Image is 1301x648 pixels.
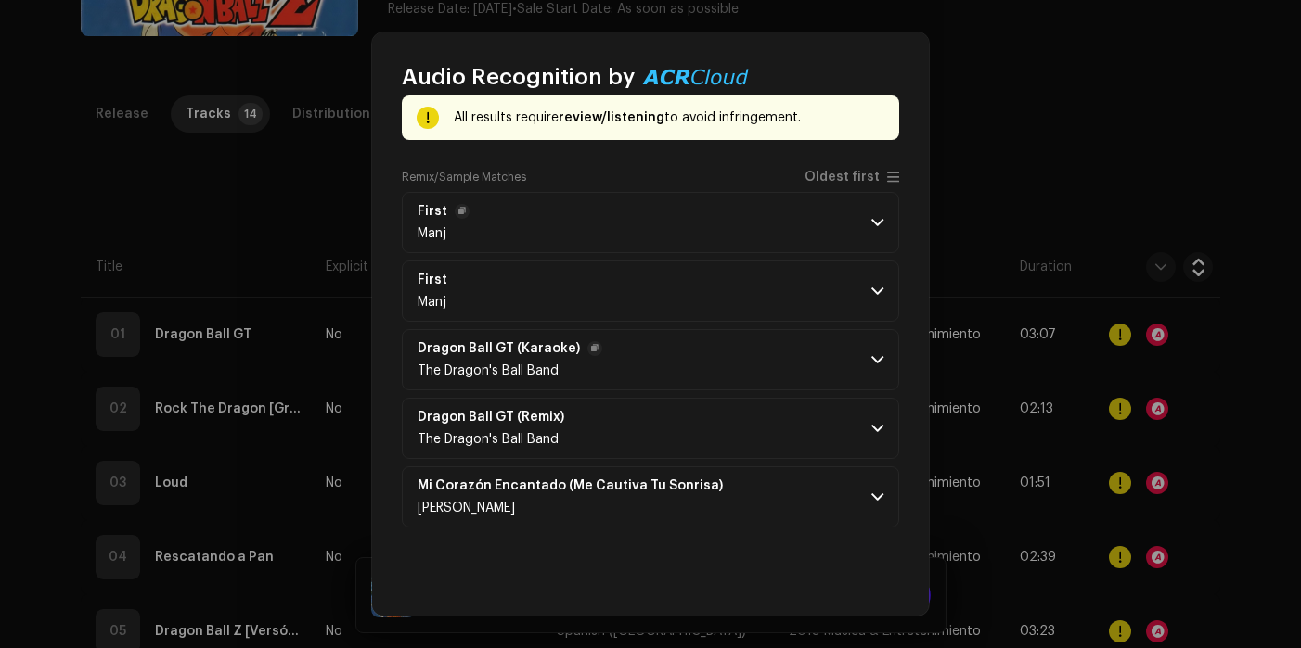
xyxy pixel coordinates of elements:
strong: First [418,204,447,219]
span: Audio Recognition by [402,62,635,92]
p-accordion-header: FirstManj [402,260,899,322]
p-accordion-header: FirstManj [402,192,899,253]
span: Dragon Ball GT (Remix) [418,410,586,425]
span: The Dragon's Ball Band [418,433,559,446]
span: Manj [418,296,446,309]
p-accordion-header: Dragon Ball GT (Remix)The Dragon's Ball Band [402,398,899,459]
span: The Dragon's Ball Band [418,364,559,377]
strong: First [418,273,447,287]
span: Oldest first [805,171,880,184]
span: First [418,204,470,219]
span: Alvaro Veliz [418,502,515,515]
label: Remix/Sample Matches [402,170,526,184]
strong: Mi Corazón Encantado (Me Cautiva Tu Sonrisa) [418,478,723,493]
span: Dragon Ball GT (Karaoke) [418,341,602,356]
p-accordion-header: Dragon Ball GT (Karaoke)The Dragon's Ball Band [402,329,899,390]
p-togglebutton: Oldest first [805,170,899,184]
span: Manj [418,227,446,240]
p-accordion-header: Mi Corazón Encantado (Me Cautiva Tu Sonrisa)[PERSON_NAME] [402,466,899,527]
strong: review/listening [559,111,664,124]
span: First [418,273,470,287]
div: All results require to avoid infringement. [454,107,884,129]
strong: Dragon Ball GT (Remix) [418,410,564,425]
span: Mi Corazón Encantado (Me Cautiva Tu Sonrisa) [418,478,745,493]
strong: Dragon Ball GT (Karaoke) [418,341,580,356]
